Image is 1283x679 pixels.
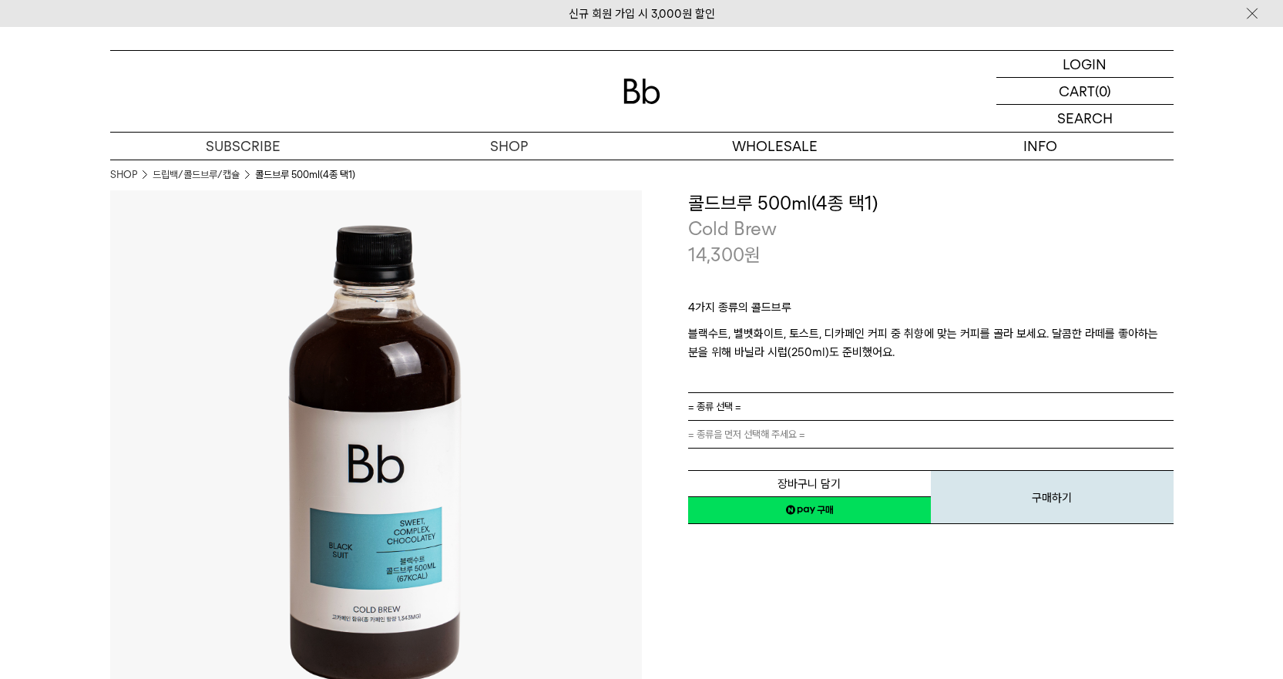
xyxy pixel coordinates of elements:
[996,78,1174,105] a: CART (0)
[908,133,1174,160] p: INFO
[110,167,137,183] a: SHOP
[569,7,715,21] a: 신규 회원 가입 시 3,000원 할인
[688,421,805,448] span: = 종류을 먼저 선택해 주세요 =
[931,470,1174,524] button: 구매하기
[688,216,1174,242] p: Cold Brew
[623,79,660,104] img: 로고
[688,470,931,497] button: 장바구니 담기
[688,324,1174,361] p: 블랙수트, 벨벳화이트, 토스트, 디카페인 커피 중 취향에 맞는 커피를 골라 보세요. 달콤한 라떼를 좋아하는 분을 위해 바닐라 시럽(250ml)도 준비했어요.
[688,496,931,524] a: 새창
[153,167,240,183] a: 드립백/콜드브루/캡슐
[1063,51,1107,77] p: LOGIN
[688,393,741,420] span: = 종류 선택 =
[996,51,1174,78] a: LOGIN
[110,133,376,160] a: SUBSCRIBE
[642,133,908,160] p: WHOLESALE
[688,242,761,268] p: 14,300
[1095,78,1111,104] p: (0)
[744,244,761,266] span: 원
[688,298,1174,324] p: 4가지 종류의 콜드브루
[255,167,355,183] li: 콜드브루 500ml(4종 택1)
[376,133,642,160] a: SHOP
[688,190,1174,217] h3: 콜드브루 500ml(4종 택1)
[1057,105,1113,132] p: SEARCH
[1059,78,1095,104] p: CART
